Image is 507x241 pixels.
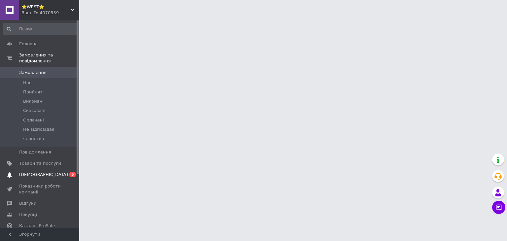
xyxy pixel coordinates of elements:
[21,10,79,16] div: Ваш ID: 4070559
[19,172,68,178] span: [DEMOGRAPHIC_DATA]
[19,160,61,166] span: Товари та послуги
[19,70,47,76] span: Замовлення
[19,52,79,64] span: Замовлення та повідомлення
[23,126,54,132] span: Не відповідає
[23,136,44,142] span: чернетка
[492,201,505,214] button: Чат з покупцем
[19,149,51,155] span: Повідомлення
[19,223,55,229] span: Каталог ProSale
[23,80,33,86] span: Нові
[21,4,71,10] span: ⭐️WEST⭐️
[3,23,78,35] input: Пошук
[19,41,38,47] span: Головна
[23,89,44,95] span: Прийняті
[19,212,37,218] span: Покупці
[23,117,44,123] span: Оплачені
[69,172,76,177] span: 5
[19,200,36,206] span: Відгуки
[19,183,61,195] span: Показники роботи компанії
[23,98,44,104] span: Виконані
[23,108,46,114] span: Скасовані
